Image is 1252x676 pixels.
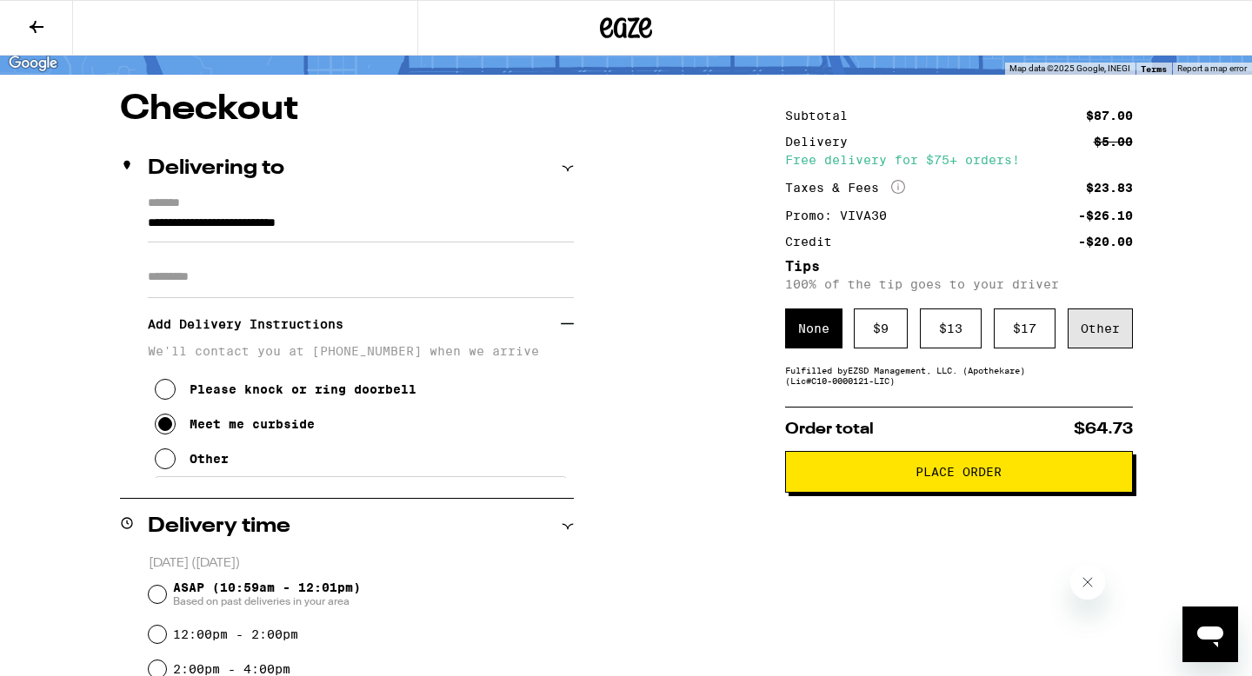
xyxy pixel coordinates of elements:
label: 2:00pm - 4:00pm [173,662,290,676]
div: $23.83 [1086,182,1133,194]
label: 12:00pm - 2:00pm [173,627,298,641]
div: Please knock or ring doorbell [190,382,416,396]
span: Based on past deliveries in your area [173,594,361,608]
h3: Add Delivery Instructions [148,304,561,344]
div: Credit [785,235,844,248]
a: Terms [1141,63,1167,74]
h2: Delivery time [148,516,290,537]
div: Promo: VIVA30 [785,209,899,222]
div: Free delivery for $75+ orders! [785,154,1133,166]
span: Map data ©2025 Google, INEGI [1009,63,1130,73]
img: Google [4,52,62,75]
a: Open this area in Google Maps (opens a new window) [4,52,62,75]
div: Other [1068,308,1133,348]
div: Taxes & Fees [785,180,905,196]
div: Other [190,452,229,466]
p: We'll contact you at [PHONE_NUMBER] when we arrive [148,344,574,358]
div: $5.00 [1094,136,1133,148]
button: Other [155,441,229,476]
span: Place Order [916,466,1002,478]
button: Meet me curbside [155,407,315,441]
span: $64.73 [1074,421,1133,437]
div: $ 17 [994,308,1056,348]
div: $87.00 [1086,109,1133,122]
p: 100% of the tip goes to your driver [785,277,1133,291]
iframe: Close message [1070,565,1105,600]
p: [DATE] ([DATE]) [149,555,574,572]
h5: Tips [785,260,1133,274]
div: $ 9 [854,308,908,348]
div: -$20.00 [1078,235,1133,248]
span: Order total [785,421,874,437]
button: Please knock or ring doorbell [155,372,416,407]
div: Delivery [785,136,860,148]
div: Subtotal [785,109,860,122]
div: $ 13 [920,308,982,348]
button: Place Order [785,451,1133,493]
div: Fulfilled by EZSD Management, LLC. (Apothekare) (Lic# C10-0000121-LIC ) [785,365,1133,386]
div: -$26.10 [1078,209,1133,222]
iframe: Button to launch messaging window [1182,606,1238,662]
div: None [785,308,842,348]
a: Report a map error [1177,63,1247,73]
span: ASAP (10:59am - 12:01pm) [173,580,361,608]
span: Hi. Need any help? [10,12,125,26]
div: Meet me curbside [190,417,315,431]
h2: Delivering to [148,158,284,179]
h1: Checkout [120,92,574,127]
